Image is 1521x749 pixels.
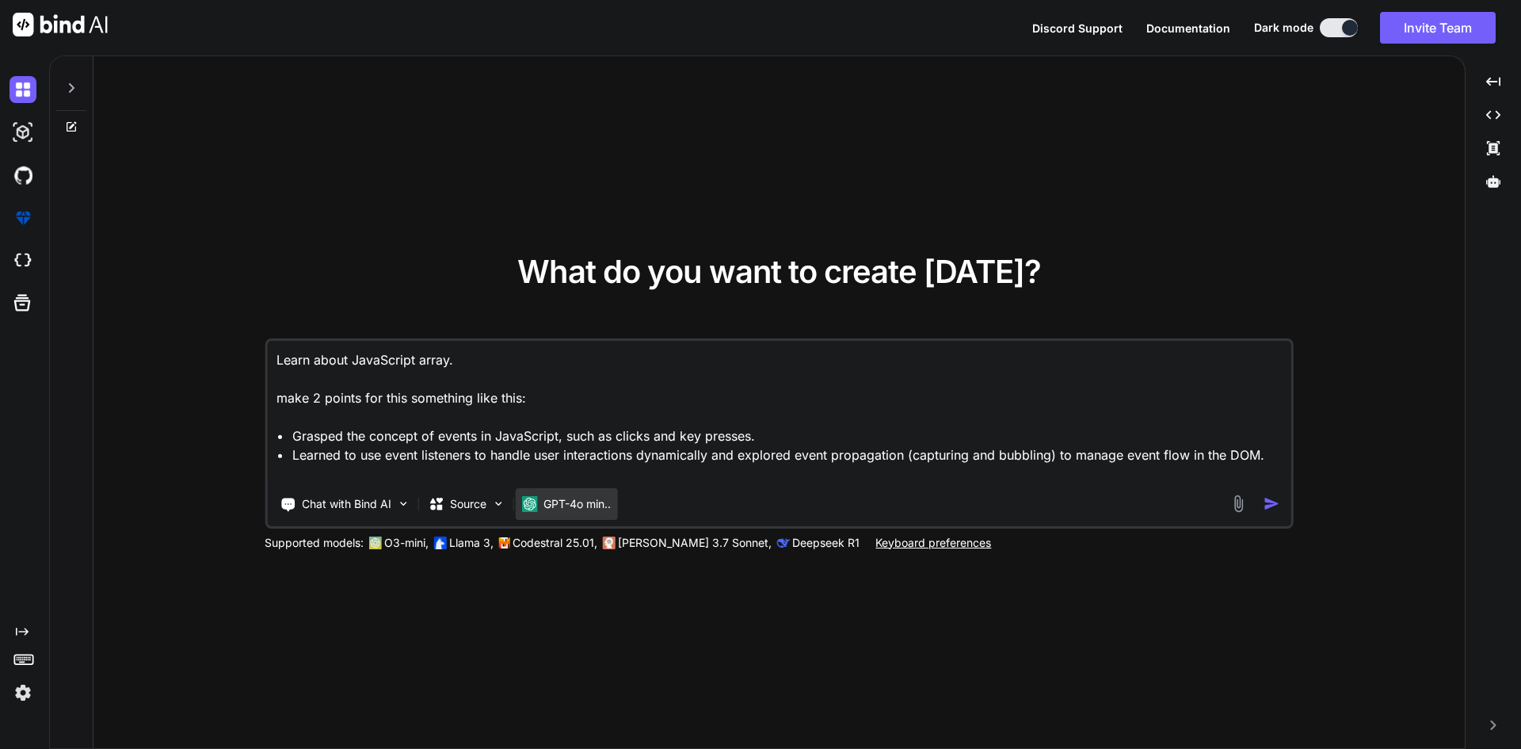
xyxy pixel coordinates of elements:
[1229,495,1248,513] img: attachment
[1254,20,1313,36] span: Dark mode
[10,119,36,146] img: darkAi-studio
[384,535,429,551] p: O3-mini,
[1032,21,1123,35] span: Discord Support
[1032,20,1123,36] button: Discord Support
[498,537,509,548] img: Mistral-AI
[1264,495,1280,512] img: icon
[618,535,772,551] p: [PERSON_NAME] 3.7 Sonnet,
[491,497,505,510] img: Pick Models
[10,247,36,274] img: cloudideIcon
[513,535,597,551] p: Codestral 25.01,
[368,537,381,549] img: GPT-4
[267,341,1291,483] textarea: Learn about JavaScript array. make 2 points for this something like this: • Grasped the concept o...
[517,252,1041,291] span: What do you want to create [DATE]?
[10,162,36,189] img: githubDark
[433,537,446,549] img: Llama2
[792,535,860,551] p: Deepseek R1
[1380,12,1496,44] button: Invite Team
[396,497,410,510] img: Pick Tools
[1146,21,1230,35] span: Documentation
[13,13,108,36] img: Bind AI
[265,535,364,551] p: Supported models:
[776,537,789,549] img: claude
[543,496,611,512] p: GPT-4o min..
[10,679,36,706] img: settings
[521,496,537,512] img: GPT-4o mini
[1146,20,1230,36] button: Documentation
[10,204,36,231] img: premium
[602,537,615,549] img: claude
[302,496,391,512] p: Chat with Bind AI
[10,76,36,103] img: darkChat
[875,535,991,551] p: Keyboard preferences
[450,496,486,512] p: Source
[449,535,494,551] p: Llama 3,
